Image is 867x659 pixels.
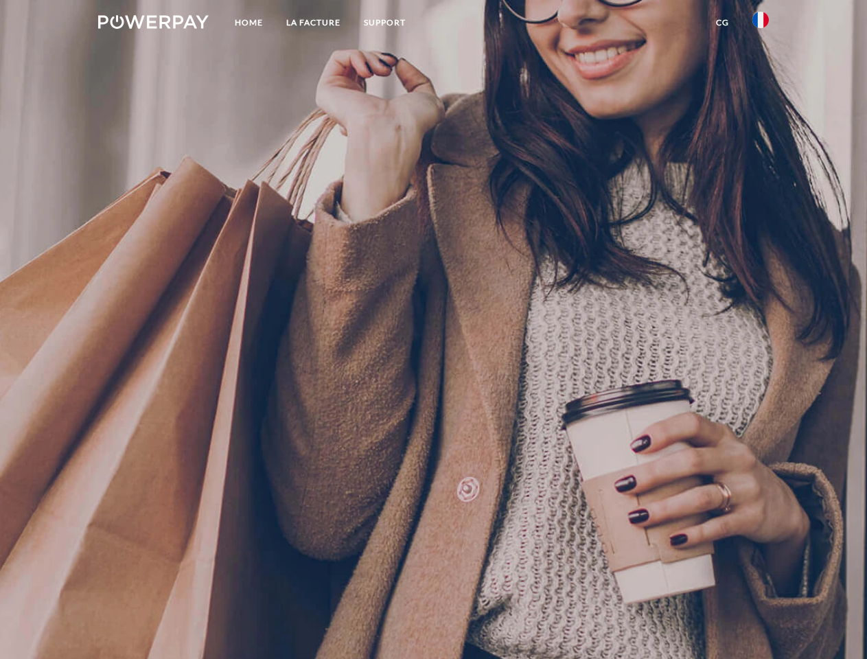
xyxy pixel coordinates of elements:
[98,15,209,29] img: logo-powerpay-white.svg
[352,10,417,35] a: Support
[275,10,352,35] a: LA FACTURE
[704,10,741,35] a: CG
[223,10,275,35] a: Home
[752,12,769,28] img: fr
